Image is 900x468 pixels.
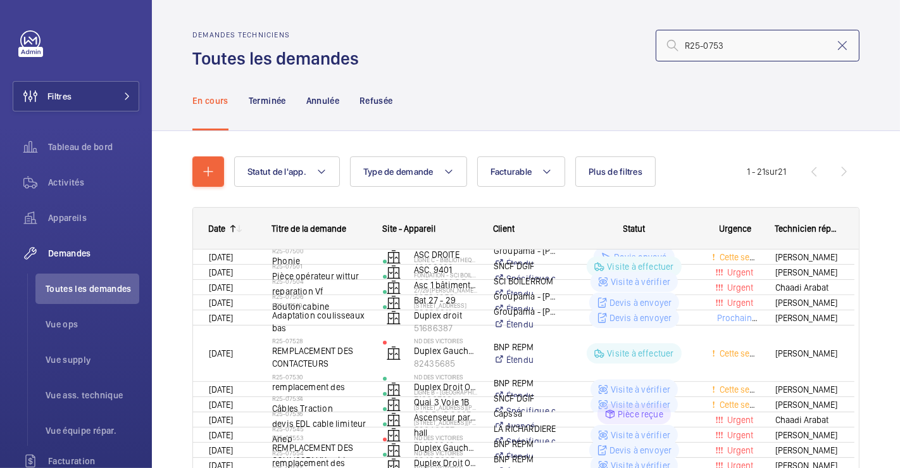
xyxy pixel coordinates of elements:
[46,353,139,366] span: Vue supply
[414,271,477,279] p: Fondation - SCI BOILERROM
[46,318,139,331] span: Vue ops
[720,224,752,234] span: Urgence
[717,400,773,410] span: Cette semaine
[493,224,515,234] span: Client
[209,252,233,262] span: [DATE]
[477,156,566,187] button: Facturable
[209,267,233,277] span: [DATE]
[414,286,477,294] p: 27/29 [PERSON_NAME] / 62 [PERSON_NAME]
[775,250,839,264] span: [PERSON_NAME]
[386,346,401,361] img: elevator.svg
[747,167,786,176] span: 1 - 21 21
[775,296,839,310] span: [PERSON_NAME]
[272,449,366,457] h2: R25-07554
[494,341,556,353] p: BNP REPM
[618,408,663,421] p: Pièce reçue
[494,453,556,465] p: BNP REPM
[575,156,656,187] button: Plus de filtres
[494,290,556,303] p: Groupama - [PERSON_NAME]
[48,212,139,224] span: Appareils
[494,422,556,435] p: LA RICHARDIERE
[209,445,233,455] span: [DATE]
[775,265,839,279] span: [PERSON_NAME]
[775,346,839,360] span: [PERSON_NAME]
[414,309,477,322] p: Duplex droit
[494,407,556,420] p: Capssa
[350,156,467,187] button: Type de demande
[775,443,839,457] span: [PERSON_NAME]
[192,47,366,70] h1: Toutes les demandes
[414,256,477,263] p: Ligne C - BIBLIOTHEQUE
[209,430,233,440] span: [DATE]
[209,400,233,410] span: [DATE]
[725,267,754,277] span: Urgent
[46,282,139,295] span: Toutes les demandes
[414,388,477,396] p: LIGNE B - [GEOGRAPHIC_DATA]
[589,167,642,177] span: Plus de filtres
[414,345,477,357] p: Duplex Gauche OTIS - Coté Montmartre
[234,156,340,187] button: Statut de l'app.
[414,357,477,370] p: 82435685
[765,167,778,177] span: sur
[272,373,366,381] h2: R25-07530
[306,94,339,107] p: Annulée
[247,167,306,177] span: Statut de l'app.
[609,312,672,324] p: Devis à envoyer
[414,322,477,334] p: 51686387
[48,176,139,189] span: Activités
[13,81,139,111] button: Filtres
[209,415,233,425] span: [DATE]
[209,348,233,358] span: [DATE]
[775,311,839,325] span: [PERSON_NAME]
[414,403,477,411] p: [STREET_ADDRESS][PERSON_NAME]
[363,167,434,177] span: Type de demande
[623,224,646,234] span: Statut
[491,167,532,177] span: Facturable
[414,373,477,381] p: ND DES VICTOIRES
[209,313,233,323] span: [DATE]
[46,424,139,437] span: Vue équipe répar.
[494,353,556,366] a: Étendu
[209,298,233,308] span: [DATE]
[717,252,773,262] span: Cette semaine
[272,434,366,441] h2: R25-07553
[209,384,233,395] span: [DATE]
[494,377,556,389] p: BNP REPM
[382,224,435,234] span: Site - Appareil
[775,224,839,234] span: Technicien réparateur
[192,94,228,107] p: En cours
[272,345,366,370] span: REMPLACEMENT DES CONTACTEURS
[607,347,673,360] p: Visite à effectuer
[717,348,773,358] span: Cette semaine
[725,282,754,293] span: Urgent
[48,141,139,153] span: Tableau de bord
[494,260,556,272] p: SNCF DGIF
[725,445,754,455] span: Urgent
[272,224,346,234] span: Titre de la demande
[775,398,839,412] span: [PERSON_NAME]
[725,298,754,308] span: Urgent
[386,310,401,326] img: elevator.svg
[48,247,139,260] span: Demandes
[775,281,839,294] span: Chaadi Arabat
[192,30,366,39] h2: Demandes techniciens
[414,419,477,426] p: [STREET_ADDRESS][PERSON_NAME]
[725,430,754,440] span: Urgent
[48,455,139,467] span: Facturation
[414,449,477,457] p: ND DES VICTOIRES
[272,301,366,309] h2: R25-07519
[494,392,556,405] p: SNCF DGIF
[208,224,225,234] div: Date
[209,282,233,293] span: [DATE]
[414,434,477,441] p: ND DES VICTOIRES
[193,326,854,382] div: Press SPACE to select this row.
[414,301,477,309] p: [STREET_ADDRESS]
[717,384,773,395] span: Cette semaine
[494,318,556,331] a: Étendu
[775,413,839,427] span: Chaadi Arabat
[46,389,139,402] span: Vue ass. technique
[494,275,556,288] p: SCI BOILERROM
[715,313,779,323] span: Prochaine visite
[249,94,286,107] p: Terminée
[775,383,839,396] span: [PERSON_NAME]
